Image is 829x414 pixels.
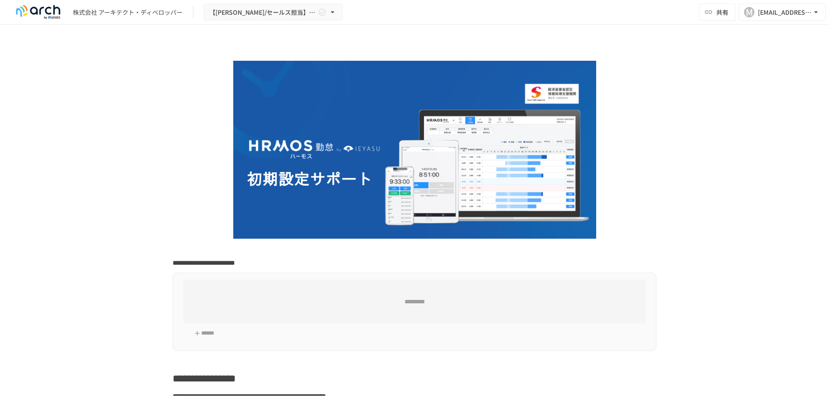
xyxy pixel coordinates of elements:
div: M [744,7,754,17]
span: 共有 [716,7,728,17]
button: 共有 [699,3,735,21]
span: 【[PERSON_NAME]/セールス担当】株式会社 アーキテクト・ディベロッパー様_初期設定サポート [209,7,316,18]
div: 株式会社 アーキテクト・ディベロッパー [73,8,183,17]
img: logo-default@2x-9cf2c760.svg [10,5,66,19]
button: M[EMAIL_ADDRESS][DOMAIN_NAME] [739,3,826,21]
div: [EMAIL_ADDRESS][DOMAIN_NAME] [758,7,812,18]
button: 【[PERSON_NAME]/セールス担当】株式会社 アーキテクト・ディベロッパー様_初期設定サポート [204,4,343,21]
img: GdztLVQAPnGLORo409ZpmnRQckwtTrMz8aHIKJZF2AQ [233,61,596,239]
